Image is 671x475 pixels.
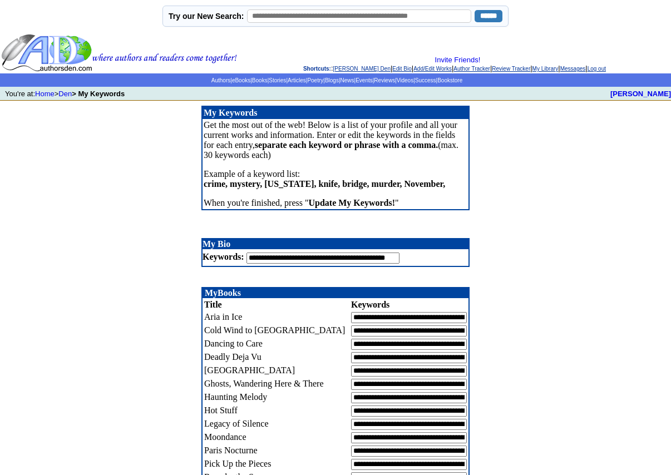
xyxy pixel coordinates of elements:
a: Videos [397,77,413,83]
a: Stories [269,77,286,83]
a: Add/Edit Works [413,66,452,72]
b: My Bio [203,239,230,249]
div: : | | | | | | | [239,56,670,72]
a: Author Tracker [453,66,490,72]
td: Pick Up the Pieces [204,458,349,471]
a: Edit Bio [392,66,411,72]
td: Moondance [204,432,349,444]
a: Invite Friends! [435,56,481,64]
a: Blogs [325,77,339,83]
a: eBooks [232,77,250,83]
b: Keywords: [203,252,244,261]
a: Authors [211,77,230,83]
td: Haunting Melody [204,392,349,404]
font: You're at: > [5,90,125,98]
b: separate each keyword or phrase with a comma. [255,140,438,150]
a: Articles [288,77,306,83]
b: Title [204,300,222,309]
a: My Library [532,66,559,72]
font: Books [218,288,241,298]
font: My Keywords [204,108,257,117]
td: Aria in Ice [204,311,349,324]
label: Try our New Search: [169,12,244,21]
a: Review Tracker [492,66,530,72]
b: Update My Keywords! [308,198,395,207]
span: Shortcuts: [303,66,331,72]
p: Example of a keyword list: [204,169,467,189]
td: Hot Stuff [204,405,349,417]
b: Keywords [351,300,389,309]
a: Books [252,77,268,83]
a: Log out [588,66,606,72]
img: header_logo2.gif [1,33,237,72]
a: [PERSON_NAME] [610,90,671,98]
td: Cold Wind to [GEOGRAPHIC_DATA] [204,325,349,337]
td: Dancing to Care [204,338,349,350]
p: When you're finished, press " " [204,198,467,208]
a: Poetry [307,77,323,83]
a: Den [58,90,72,98]
td: Paris Nocturne [204,445,349,457]
a: Success [415,77,436,83]
td: Deadly Deja Vu [204,352,349,364]
b: My [205,288,218,298]
a: Events [356,77,373,83]
a: Reviews [374,77,395,83]
td: Legacy of Silence [204,418,349,431]
td: [GEOGRAPHIC_DATA] [204,365,349,377]
b: > My Keywords [72,90,125,98]
a: [PERSON_NAME] Den [333,66,391,72]
b: crime, mystery, [US_STATE], knife, bridge, murder, November, [204,179,445,189]
a: Messages [560,66,586,72]
p: Get the most out of the web! Below is a list of your profile and all your current works and infor... [204,120,467,160]
td: Ghosts, Wandering Here & There [204,378,349,390]
a: Bookstore [437,77,462,83]
a: News [341,77,354,83]
a: Home [35,90,55,98]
